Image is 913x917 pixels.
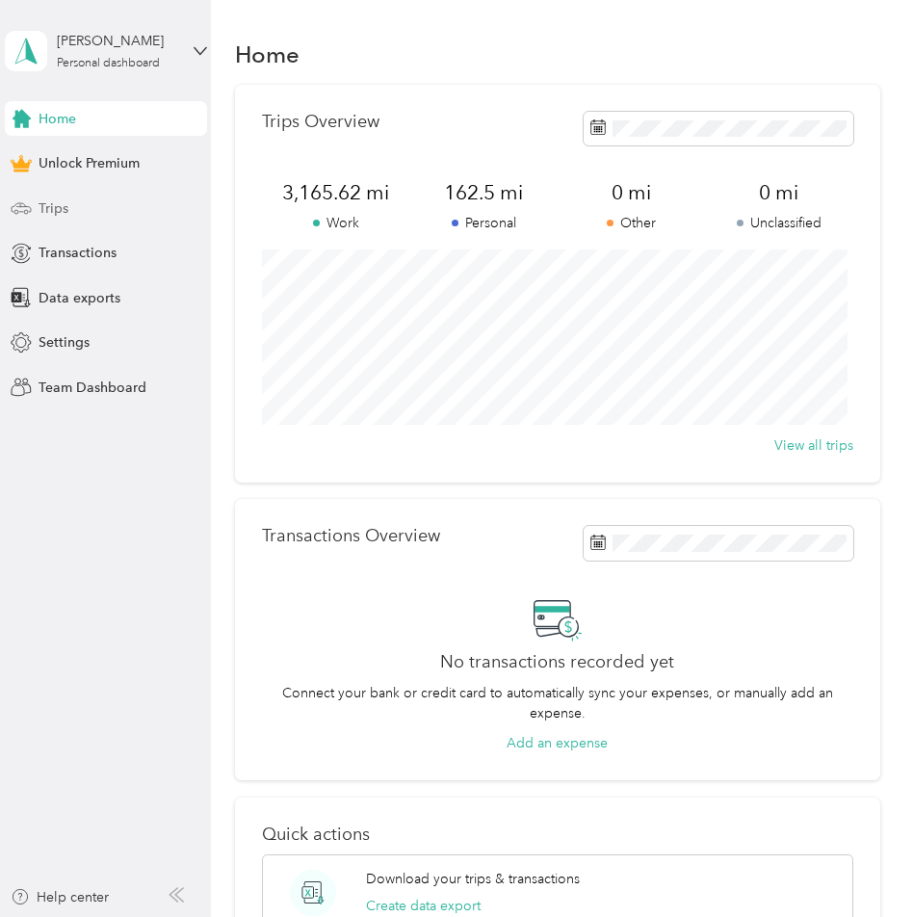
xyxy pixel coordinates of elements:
[409,179,557,206] span: 162.5 mi
[805,809,913,917] iframe: Everlance-gr Chat Button Frame
[366,896,481,916] button: Create data export
[39,198,68,219] span: Trips
[409,213,557,233] p: Personal
[558,179,705,206] span: 0 mi
[262,825,853,845] p: Quick actions
[39,109,76,129] span: Home
[262,526,440,546] p: Transactions Overview
[705,179,852,206] span: 0 mi
[57,31,177,51] div: [PERSON_NAME]
[11,887,109,907] button: Help center
[705,213,852,233] p: Unclassified
[507,733,608,753] button: Add an expense
[366,869,580,889] p: Download your trips & transactions
[39,243,117,263] span: Transactions
[39,332,90,353] span: Settings
[39,288,120,308] span: Data exports
[558,213,705,233] p: Other
[262,112,379,132] p: Trips Overview
[262,683,853,723] p: Connect your bank or credit card to automatically sync your expenses, or manually add an expense.
[39,378,146,398] span: Team Dashboard
[39,153,140,173] span: Unlock Premium
[262,179,409,206] span: 3,165.62 mi
[57,58,160,69] div: Personal dashboard
[262,213,409,233] p: Work
[774,435,853,456] button: View all trips
[440,652,674,672] h2: No transactions recorded yet
[235,44,300,65] h1: Home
